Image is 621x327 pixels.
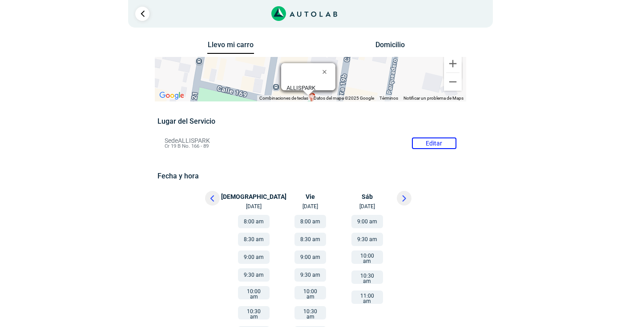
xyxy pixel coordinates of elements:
[157,117,463,125] h5: Lugar del Servicio
[286,85,335,98] div: Cr 19 B No. 166 - 89
[271,9,338,17] a: Link al sitio de autolab
[238,215,270,228] button: 8:00 am
[238,306,270,319] button: 10:30 am
[403,96,464,101] a: Notificar un problema de Maps
[157,90,186,101] img: Google
[294,306,326,319] button: 10:30 am
[238,250,270,264] button: 9:00 am
[286,85,315,91] b: ALLISPARK
[367,40,414,53] button: Domicilio
[444,73,462,91] button: Reducir
[294,250,326,264] button: 9:00 am
[351,215,383,228] button: 9:00 am
[351,233,383,246] button: 9:30 am
[316,61,337,82] button: Cerrar
[294,215,326,228] button: 8:00 am
[135,7,149,21] a: Ir al paso anterior
[379,96,398,101] a: Términos (se abre en una nueva pestaña)
[259,95,308,101] button: Combinaciones de teclas
[314,96,374,101] span: Datos del mapa ©2025 Google
[238,286,270,299] button: 10:00 am
[238,268,270,282] button: 9:30 am
[351,291,383,304] button: 11:00 am
[238,233,270,246] button: 8:30 am
[294,233,326,246] button: 8:30 am
[294,268,326,282] button: 9:30 am
[157,172,463,180] h5: Fecha y hora
[351,270,383,284] button: 10:30 am
[157,90,186,101] a: Abre esta zona en Google Maps (se abre en una nueva ventana)
[444,55,462,73] button: Ampliar
[207,40,254,54] button: Llevo mi carro
[351,250,383,264] button: 10:00 am
[294,286,326,299] button: 10:00 am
